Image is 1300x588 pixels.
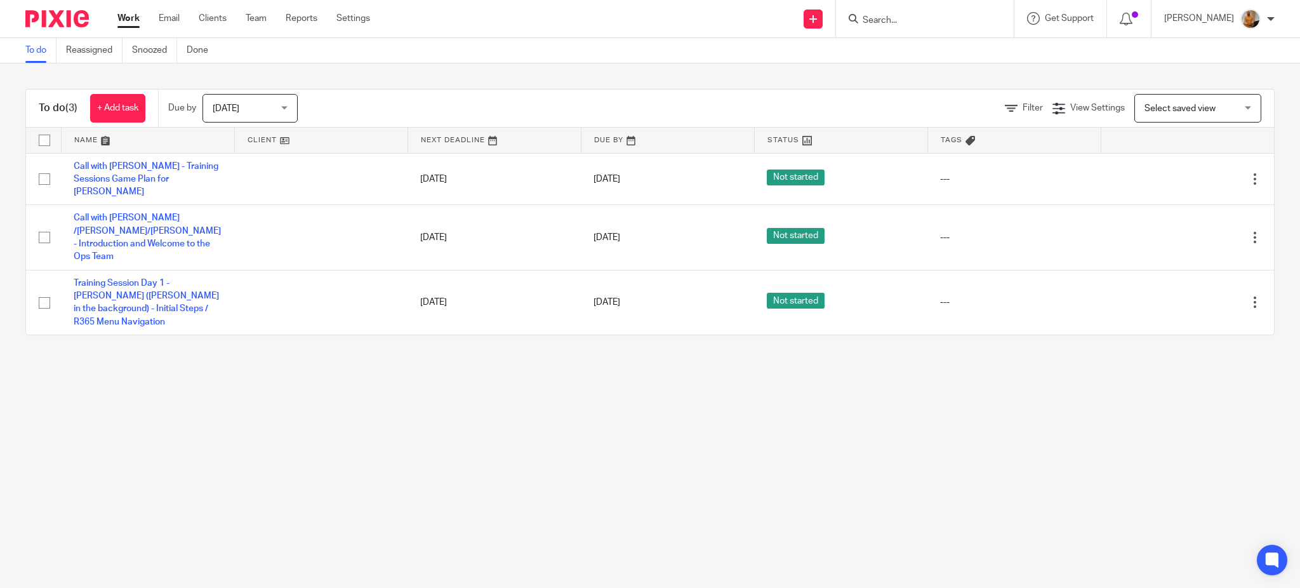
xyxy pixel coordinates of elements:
span: View Settings [1070,104,1125,112]
p: [PERSON_NAME] [1164,12,1234,25]
div: --- [940,173,1088,185]
span: [DATE] [213,104,239,113]
a: Training Session Day 1 - [PERSON_NAME] ([PERSON_NAME] in the background) - Initial Steps / R365 M... [74,279,219,326]
div: --- [940,296,1088,309]
span: [DATE] [594,233,620,242]
span: [DATE] [594,175,620,184]
td: [DATE] [408,205,581,270]
span: (3) [65,103,77,113]
a: To do [25,38,56,63]
a: Done [187,38,218,63]
a: Clients [199,12,227,25]
h1: To do [39,102,77,115]
a: Snoozed [132,38,177,63]
a: Reassigned [66,38,123,63]
a: + Add task [90,94,145,123]
span: Not started [767,293,825,309]
a: Settings [336,12,370,25]
span: [DATE] [594,298,620,307]
span: Filter [1023,104,1043,112]
span: Get Support [1045,14,1094,23]
a: Team [246,12,267,25]
span: Not started [767,170,825,185]
a: Reports [286,12,317,25]
div: --- [940,231,1088,244]
span: Select saved view [1144,104,1216,113]
p: Due by [168,102,196,114]
td: [DATE] [408,153,581,205]
td: [DATE] [408,270,581,335]
img: Pixie [25,10,89,27]
span: Not started [767,228,825,244]
a: Work [117,12,140,25]
a: Email [159,12,180,25]
a: Call with [PERSON_NAME] /[PERSON_NAME]/[PERSON_NAME] - Introduction and Welcome to the Ops Team [74,213,221,261]
a: Call with [PERSON_NAME] - Training Sessions Game Plan for [PERSON_NAME] [74,162,218,197]
input: Search [861,15,976,27]
span: Tags [941,137,962,144]
img: 1234.JPG [1240,9,1261,29]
